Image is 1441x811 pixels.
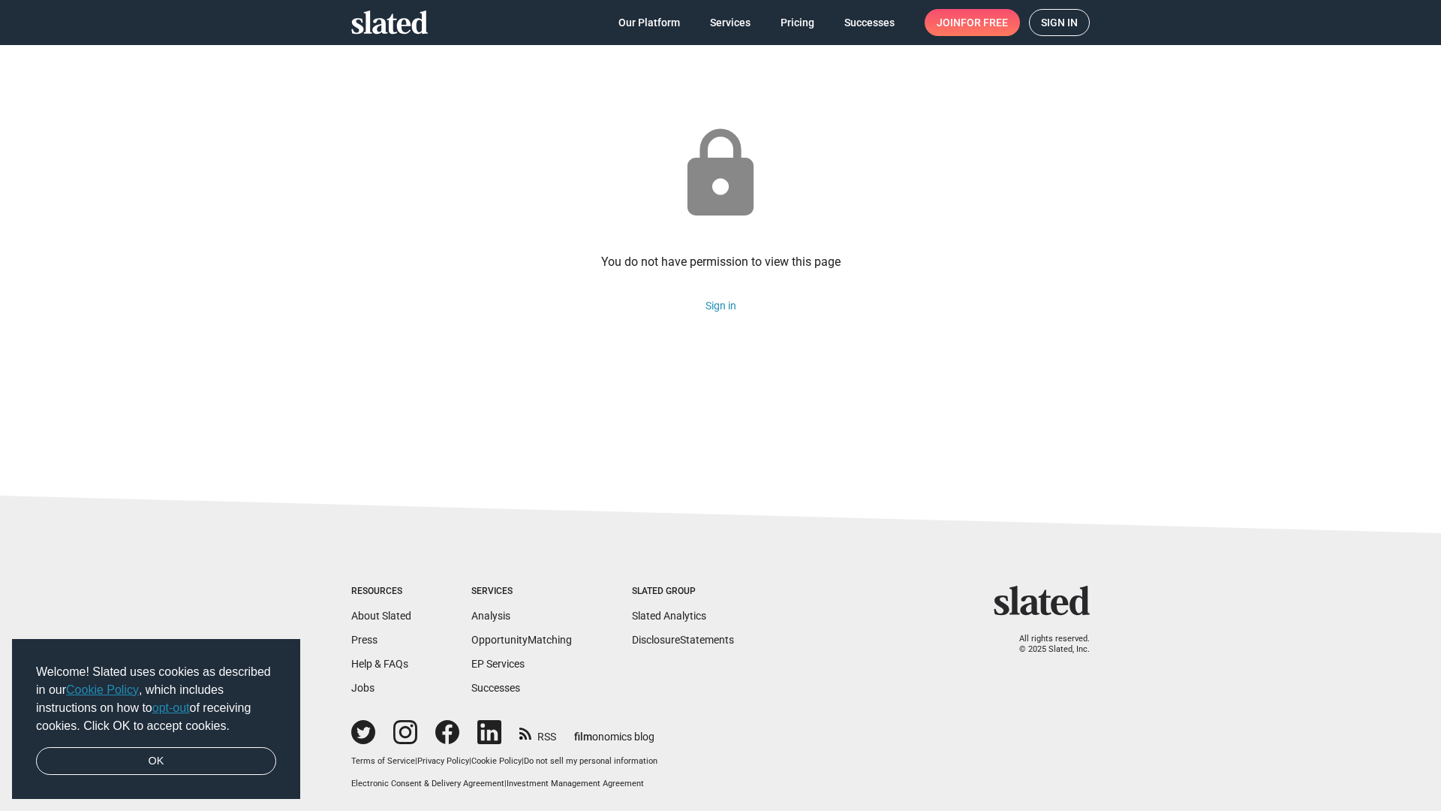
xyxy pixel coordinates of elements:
[12,639,300,800] div: cookieconsent
[351,610,411,622] a: About Slated
[781,9,814,36] span: Pricing
[574,731,592,743] span: film
[351,756,415,766] a: Terms of Service
[632,586,734,598] div: Slated Group
[36,663,276,735] span: Welcome! Slated uses cookies as described in our , which includes instructions on how to of recei...
[844,9,895,36] span: Successes
[1041,10,1078,35] span: Sign in
[1029,9,1090,36] a: Sign in
[519,721,556,744] a: RSS
[504,779,507,788] span: |
[524,756,657,767] button: Do not sell my personal information
[351,779,504,788] a: Electronic Consent & Delivery Agreement
[471,610,510,622] a: Analysis
[351,658,408,670] a: Help & FAQs
[351,634,378,646] a: Press
[671,125,770,224] mat-icon: lock
[471,634,572,646] a: OpportunityMatching
[417,756,469,766] a: Privacy Policy
[574,718,654,744] a: filmonomics blog
[832,9,907,36] a: Successes
[632,610,706,622] a: Slated Analytics
[415,756,417,766] span: |
[469,756,471,766] span: |
[471,682,520,694] a: Successes
[471,586,572,598] div: Services
[937,9,1008,36] span: Join
[66,683,139,696] a: Cookie Policy
[471,756,522,766] a: Cookie Policy
[522,756,524,766] span: |
[1003,634,1090,656] p: All rights reserved. © 2025 Slated, Inc.
[698,9,763,36] a: Services
[471,658,525,670] a: EP Services
[925,9,1020,36] a: Joinfor free
[507,779,644,788] a: Investment Management Agreement
[152,701,190,714] a: opt-out
[710,9,751,36] span: Services
[769,9,826,36] a: Pricing
[606,9,692,36] a: Our Platform
[36,747,276,776] a: dismiss cookie message
[351,586,411,598] div: Resources
[351,682,375,694] a: Jobs
[618,9,680,36] span: Our Platform
[705,300,736,312] a: Sign in
[961,9,1008,36] span: for free
[632,634,734,646] a: DisclosureStatements
[601,254,841,270] div: You do not have permission to view this page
